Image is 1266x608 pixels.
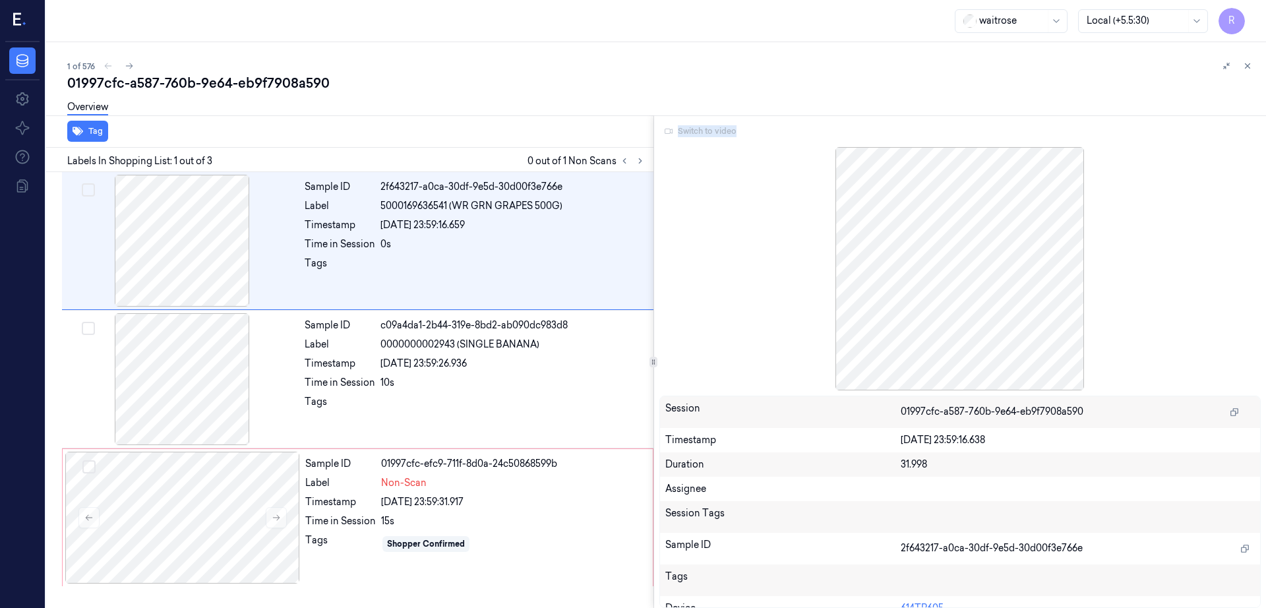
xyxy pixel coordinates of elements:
div: 31.998 [901,458,1255,471]
div: [DATE] 23:59:26.936 [380,357,646,371]
span: 2f643217-a0ca-30df-9e5d-30d00f3e766e [901,541,1083,555]
div: c09a4da1-2b44-319e-8bd2-ab090dc983d8 [380,319,646,332]
div: Timestamp [305,495,376,509]
div: Label [305,338,375,351]
span: 5000169636541 (WR GRN GRAPES 500G) [380,199,562,213]
div: Label [305,476,376,490]
div: [DATE] 23:59:31.917 [381,495,645,509]
div: [DATE] 23:59:16.659 [380,218,646,232]
span: 0 out of 1 Non Scans [527,153,648,169]
div: Timestamp [305,218,375,232]
div: Shopper Confirmed [387,538,465,550]
div: 2f643217-a0ca-30df-9e5d-30d00f3e766e [380,180,646,194]
div: Tags [305,533,376,555]
span: Non-Scan [381,476,427,490]
button: Tag [67,121,108,142]
span: 1 of 576 [67,61,95,72]
div: 15s [381,514,645,528]
div: Tags [305,257,375,278]
div: Tags [665,570,901,591]
div: [DATE] 23:59:16.638 [901,433,1255,447]
div: Time in Session [305,376,375,390]
div: Sample ID [305,457,376,471]
div: Session [665,402,901,423]
span: 01997cfc-a587-760b-9e64-eb9f7908a590 [901,405,1083,419]
div: Assignee [665,482,1255,496]
div: Timestamp [665,433,901,447]
button: Select row [82,183,95,197]
div: Sample ID [305,180,375,194]
a: Overview [67,100,108,115]
div: 01997cfc-a587-760b-9e64-eb9f7908a590 [67,74,1255,92]
div: Label [305,199,375,213]
div: 0s [380,237,646,251]
div: Sample ID [305,319,375,332]
button: R [1219,8,1245,34]
div: Time in Session [305,237,375,251]
div: 01997cfc-efc9-711f-8d0a-24c50868599b [381,457,645,471]
span: Labels In Shopping List: 1 out of 3 [67,154,212,168]
div: Tags [305,395,375,416]
div: Sample ID [665,538,901,559]
span: 0000000002943 (SINGLE BANANA) [380,338,539,351]
div: Time in Session [305,514,376,528]
button: Select row [82,460,96,473]
div: Timestamp [305,357,375,371]
div: Session Tags [665,506,901,528]
button: Select row [82,322,95,335]
div: 10s [380,376,646,390]
div: Duration [665,458,901,471]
